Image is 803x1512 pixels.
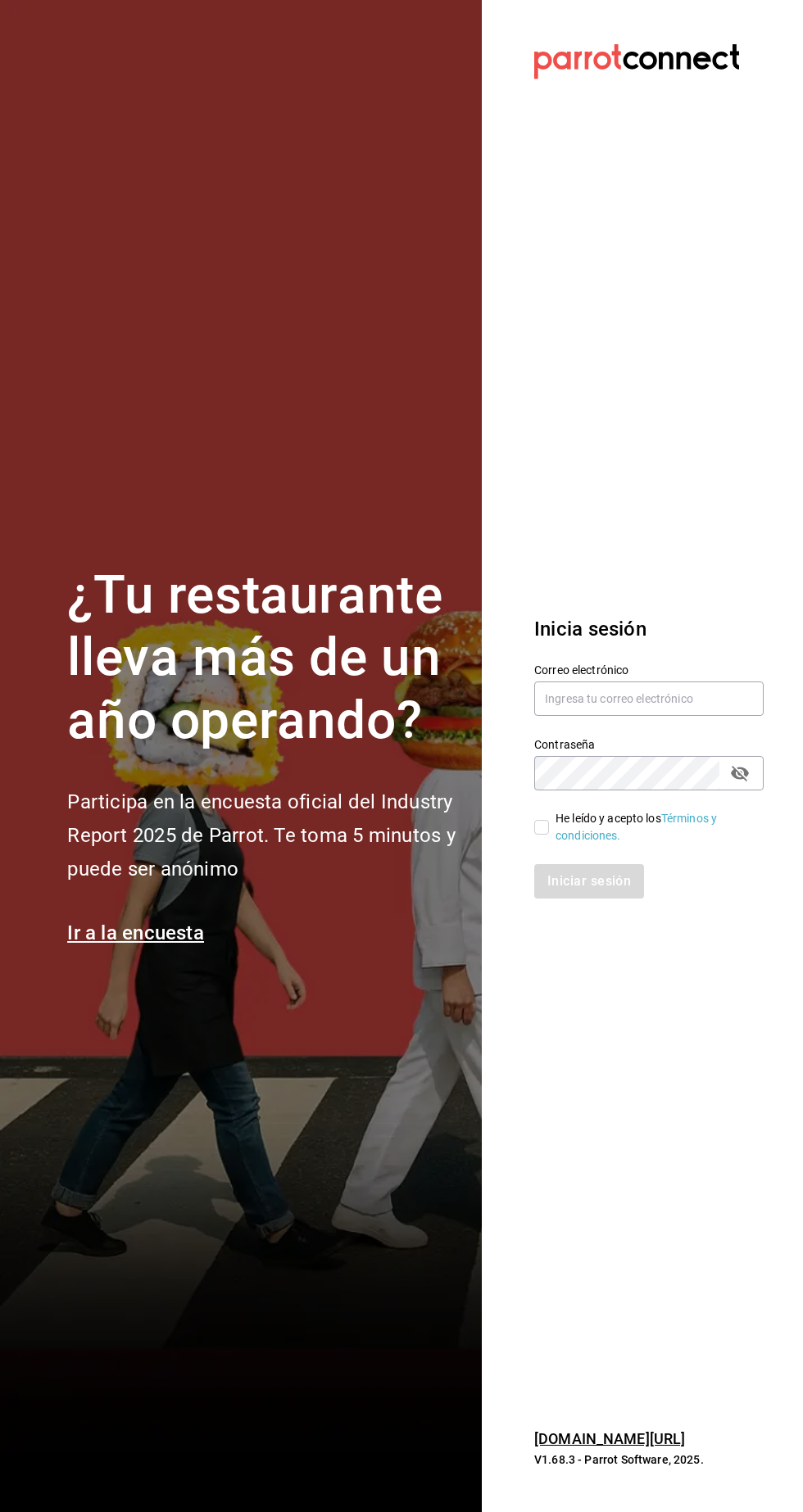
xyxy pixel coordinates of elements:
[67,564,462,753] h1: ¿Tu restaurante lleva más de un año operando?
[534,681,764,716] input: Ingresa tu correo electrónico
[534,1430,685,1447] a: [DOMAIN_NAME][URL]
[67,785,462,885] h2: Participa en la encuesta oficial del Industry Report 2025 de Parrot. Te toma 5 minutos y puede se...
[534,614,764,644] h3: Inicia sesión
[556,812,717,842] a: Términos y condiciones.
[534,739,764,750] label: Contraseña
[534,1451,764,1468] p: V1.68.3 - Parrot Software, 2025.
[67,921,204,944] a: Ir a la encuesta
[726,759,754,787] button: passwordField
[534,664,764,676] label: Correo electrónico
[556,810,751,844] div: He leído y acepto los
